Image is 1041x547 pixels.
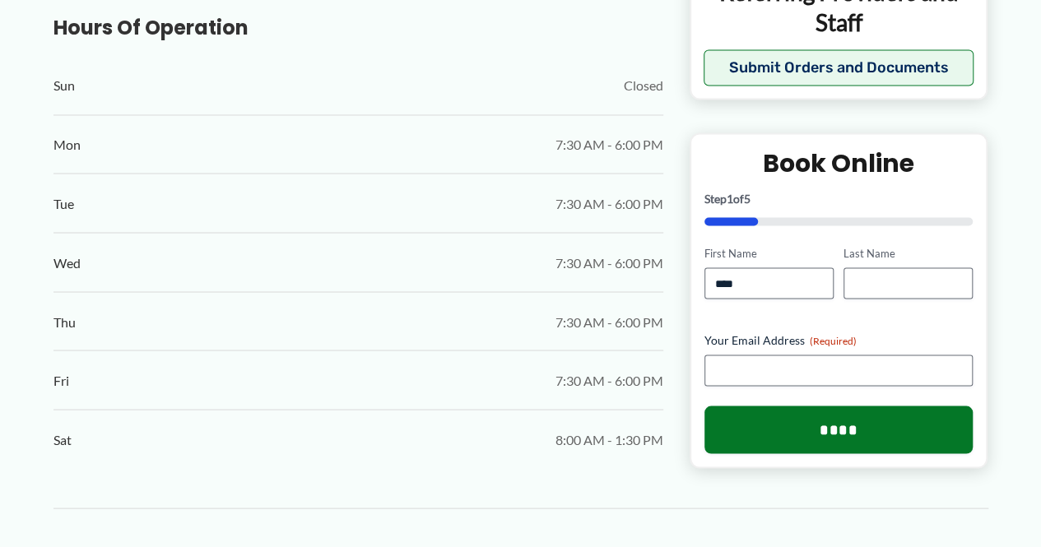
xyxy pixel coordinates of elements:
[727,191,733,205] span: 1
[53,309,76,334] span: Thu
[704,49,974,86] button: Submit Orders and Documents
[555,191,663,216] span: 7:30 AM - 6:00 PM
[555,427,663,452] span: 8:00 AM - 1:30 PM
[53,132,81,157] span: Mon
[53,427,72,452] span: Sat
[704,245,834,261] label: First Name
[53,15,663,40] h3: Hours of Operation
[624,73,663,98] span: Closed
[810,334,857,346] span: (Required)
[53,368,69,392] span: Fri
[704,331,974,348] label: Your Email Address
[704,192,974,204] p: Step of
[843,245,973,261] label: Last Name
[555,132,663,157] span: 7:30 AM - 6:00 PM
[555,309,663,334] span: 7:30 AM - 6:00 PM
[704,147,974,179] h2: Book Online
[53,250,81,275] span: Wed
[53,191,74,216] span: Tue
[744,191,751,205] span: 5
[53,73,75,98] span: Sun
[555,250,663,275] span: 7:30 AM - 6:00 PM
[555,368,663,392] span: 7:30 AM - 6:00 PM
